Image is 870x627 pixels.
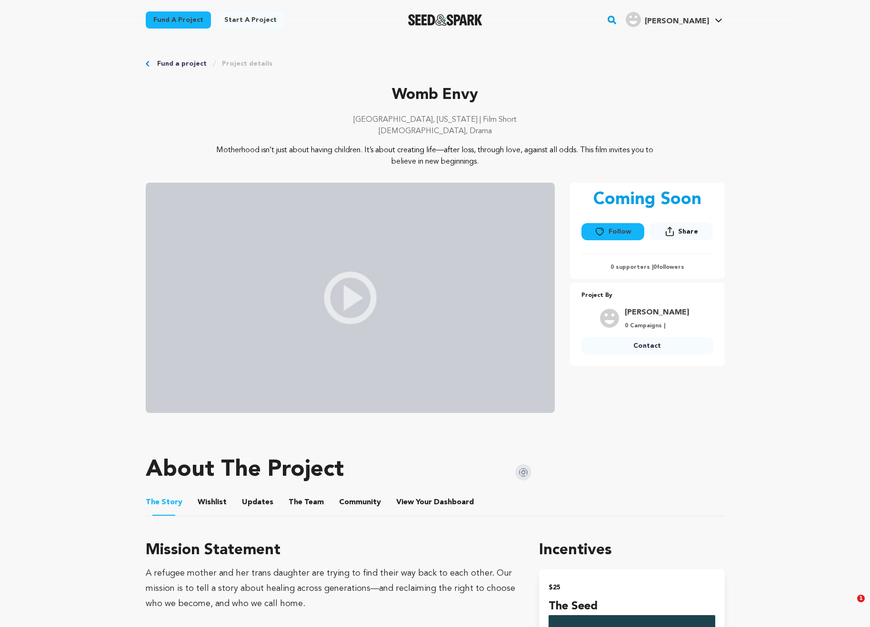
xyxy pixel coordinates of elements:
[653,265,657,270] span: 0
[625,322,689,330] p: 0 Campaigns |
[146,59,725,69] div: Breadcrumb
[408,14,483,26] img: Seed&Spark Logo Dark Mode
[146,11,211,29] a: Fund a project
[146,497,160,508] span: The
[626,12,641,27] img: user.png
[146,459,344,481] h1: About The Project
[146,126,725,137] p: [DEMOGRAPHIC_DATA], Drama
[217,11,284,29] a: Start a project
[581,223,644,240] button: Follow
[408,14,483,26] a: Seed&Spark Homepage
[600,309,619,328] img: user.png
[650,223,713,240] button: Share
[396,497,476,508] a: ViewYourDashboard
[625,307,689,318] a: Goto Nguyen Tracy profile
[549,598,715,615] h4: The Seed
[289,497,324,508] span: Team
[198,497,227,508] span: Wishlist
[203,145,667,167] p: Motherhood isn’t just about having children. It’s about creating life—after loss, through love, a...
[146,114,725,126] p: [GEOGRAPHIC_DATA], [US_STATE] | Film Short
[645,18,709,25] span: [PERSON_NAME]
[678,227,698,236] span: Share
[434,497,474,508] span: Dashboard
[624,10,724,30] span: Nguyen T.'s Profile
[146,497,182,508] span: Story
[396,497,476,508] span: Your
[539,539,724,562] h1: Incentives
[242,497,273,508] span: Updates
[626,12,709,27] div: Nguyen T.'s Profile
[222,59,272,69] a: Project details
[146,566,517,611] div: A refugee mother and her trans daughter are trying to find their way back to each other. Our miss...
[581,290,713,301] p: Project By
[581,337,713,354] a: Contact
[339,497,381,508] span: Community
[146,539,517,562] h3: Mission Statement
[650,223,713,244] span: Share
[146,183,555,413] img: video_placeholder.jpg
[838,595,860,617] iframe: Intercom live chat
[146,84,725,107] p: Womb Envy
[624,10,724,27] a: Nguyen T.'s Profile
[515,464,531,480] img: Seed&Spark Instagram Icon
[857,595,865,602] span: 1
[289,497,302,508] span: The
[593,190,701,209] p: Coming Soon
[581,264,713,271] p: 0 supporters | followers
[549,581,715,594] h2: $25
[157,59,207,69] a: Fund a project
